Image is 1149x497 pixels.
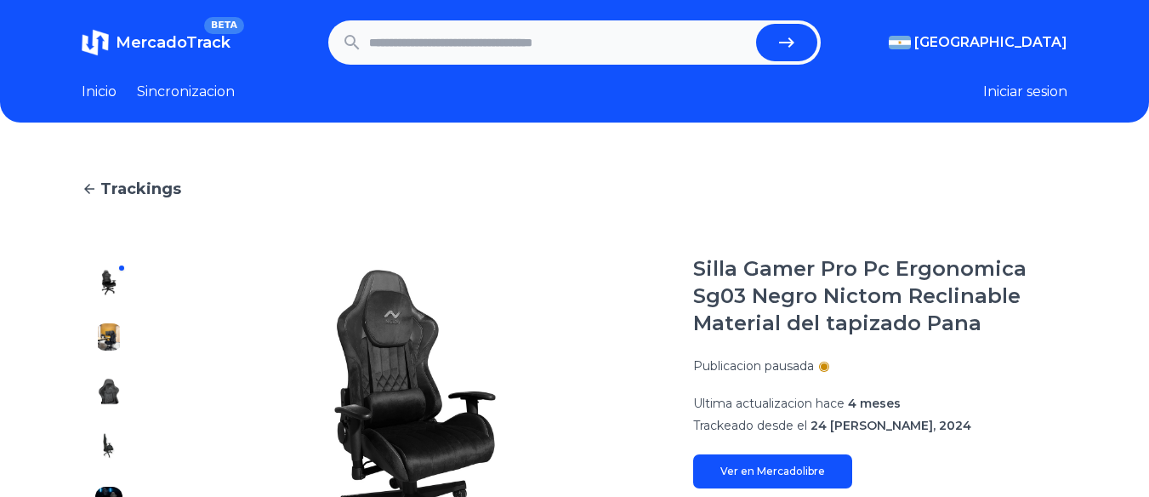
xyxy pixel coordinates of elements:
a: Sincronizacion [137,82,235,102]
a: Trackings [82,177,1067,201]
img: Silla Gamer Pro Pc Ergonomica Sg03 Negro Nictom Reclinable Material del tapizado Pana [95,378,122,405]
span: 24 [PERSON_NAME], 2024 [811,418,971,433]
button: [GEOGRAPHIC_DATA] [889,32,1067,53]
h1: Silla Gamer Pro Pc Ergonomica Sg03 Negro Nictom Reclinable Material del tapizado Pana [693,255,1067,337]
img: Silla Gamer Pro Pc Ergonomica Sg03 Negro Nictom Reclinable Material del tapizado Pana [95,323,122,351]
img: Silla Gamer Pro Pc Ergonomica Sg03 Negro Nictom Reclinable Material del tapizado Pana [95,269,122,296]
span: Ultima actualizacion hace [693,396,845,411]
img: MercadoTrack [82,29,109,56]
span: [GEOGRAPHIC_DATA] [914,32,1067,53]
img: Silla Gamer Pro Pc Ergonomica Sg03 Negro Nictom Reclinable Material del tapizado Pana [95,432,122,460]
img: Argentina [889,36,911,49]
span: BETA [204,17,244,34]
a: MercadoTrackBETA [82,29,230,56]
span: Trackings [100,177,181,201]
span: MercadoTrack [116,33,230,52]
button: Iniciar sesion [983,82,1067,102]
span: Trackeado desde el [693,418,807,433]
a: Inicio [82,82,117,102]
span: 4 meses [848,396,901,411]
a: Ver en Mercadolibre [693,454,852,488]
p: Publicacion pausada [693,357,814,374]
